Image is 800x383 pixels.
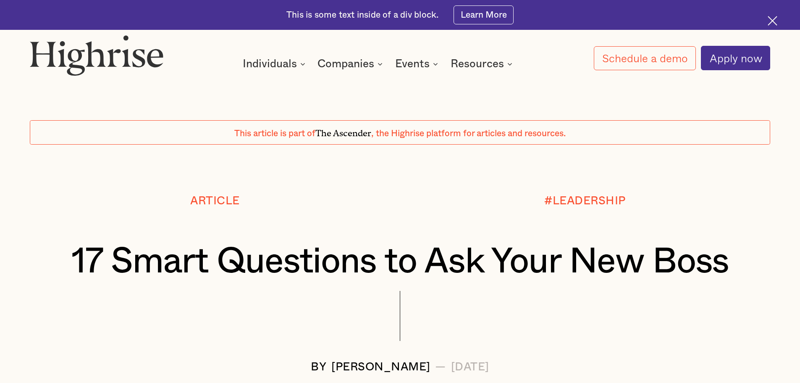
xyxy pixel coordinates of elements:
h1: 17 Smart Questions to Ask Your New Boss [61,242,740,281]
div: BY [311,361,326,373]
div: Events [395,59,430,69]
a: Apply now [701,46,770,70]
div: Individuals [243,59,297,69]
span: , the Highrise platform for articles and resources. [371,129,566,138]
div: Resources [451,59,504,69]
a: Learn More [454,5,514,24]
div: [PERSON_NAME] [331,361,430,373]
div: Companies [317,59,374,69]
div: Events [395,59,441,69]
span: This article is part of [234,129,315,138]
div: — [435,361,446,373]
div: Companies [317,59,385,69]
a: Schedule a demo [594,46,696,70]
div: Individuals [243,59,308,69]
div: Resources [451,59,515,69]
div: #LEADERSHIP [544,195,626,207]
div: This is some text inside of a div block. [286,9,438,21]
span: The Ascender [315,126,371,136]
img: Highrise logo [30,35,163,75]
div: Article [190,195,240,207]
div: [DATE] [451,361,489,373]
img: Cross icon [768,16,777,26]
